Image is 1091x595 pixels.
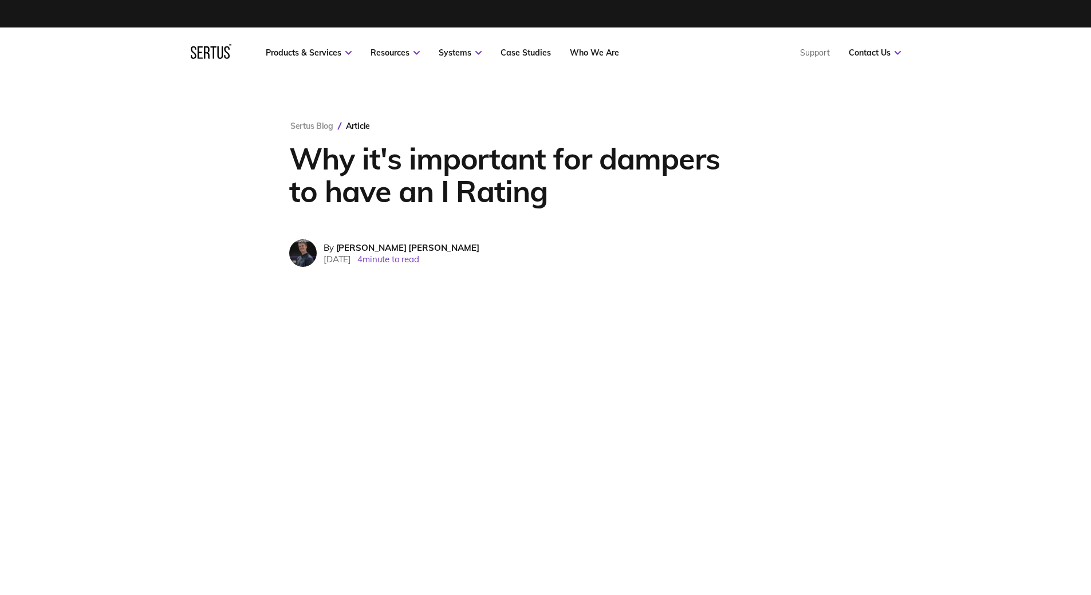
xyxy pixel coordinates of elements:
span: 4 minute to read [357,254,419,265]
span: [PERSON_NAME] [PERSON_NAME] [336,242,479,253]
a: Contact Us [849,48,901,58]
span: [DATE] [324,254,351,265]
a: Who We Are [570,48,619,58]
a: Products & Services [266,48,352,58]
a: Support [800,48,830,58]
h1: Why it's important for dampers to have an I Rating [289,142,727,207]
a: Case Studies [501,48,551,58]
a: Resources [371,48,420,58]
a: Systems [439,48,482,58]
div: By [324,242,479,253]
a: Sertus Blog [290,121,333,131]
